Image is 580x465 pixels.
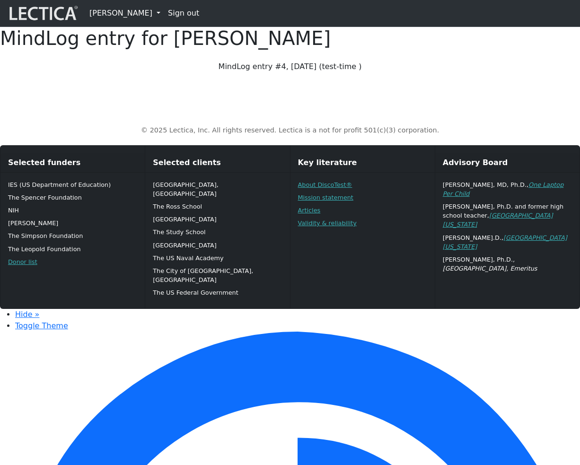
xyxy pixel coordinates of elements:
div: Selected clients [145,153,290,173]
p: [GEOGRAPHIC_DATA], [GEOGRAPHIC_DATA] [153,180,282,198]
a: Articles [298,207,321,214]
p: [PERSON_NAME], Ph.D. and former high school teacher, [443,202,572,229]
div: Key literature [290,153,435,173]
div: Advisory Board [435,153,580,173]
p: The Simpson Foundation [8,231,137,240]
p: IES (US Department of Education) [8,180,137,189]
a: Validity & reliability [298,219,357,227]
a: Mission statement [298,194,353,201]
p: [PERSON_NAME] [8,219,137,228]
p: The Leopold Foundation [8,245,137,254]
a: Hide » [15,310,39,319]
a: [PERSON_NAME] [86,4,164,23]
p: [GEOGRAPHIC_DATA] [153,241,282,250]
p: © 2025 Lectica, Inc. All rights reserved. Lectica is a not for profit 501(c)(3) corporation. [26,125,554,136]
div: Selected funders [0,153,145,173]
p: [PERSON_NAME], MD, Ph.D., [443,180,572,198]
a: [GEOGRAPHIC_DATA][US_STATE] [443,212,553,228]
p: NIH [8,206,137,215]
a: One Laptop Per Child [443,181,564,197]
img: lecticalive [7,4,78,22]
p: The Ross School [153,202,282,211]
p: MindLog entry #4, [DATE] (test-time ) [139,61,442,72]
p: The Study School [153,228,282,237]
p: [PERSON_NAME].D., [443,233,572,251]
p: The US Federal Government [153,288,282,297]
p: The City of [GEOGRAPHIC_DATA], [GEOGRAPHIC_DATA] [153,266,282,284]
a: About DiscoTest® [298,181,352,188]
p: The Spencer Foundation [8,193,137,202]
p: [PERSON_NAME], Ph.D. [443,255,572,273]
p: [GEOGRAPHIC_DATA] [153,215,282,224]
p: The US Naval Academy [153,254,282,263]
a: Donor list [8,258,37,265]
a: Sign out [164,4,203,23]
a: [GEOGRAPHIC_DATA][US_STATE] [443,234,567,250]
